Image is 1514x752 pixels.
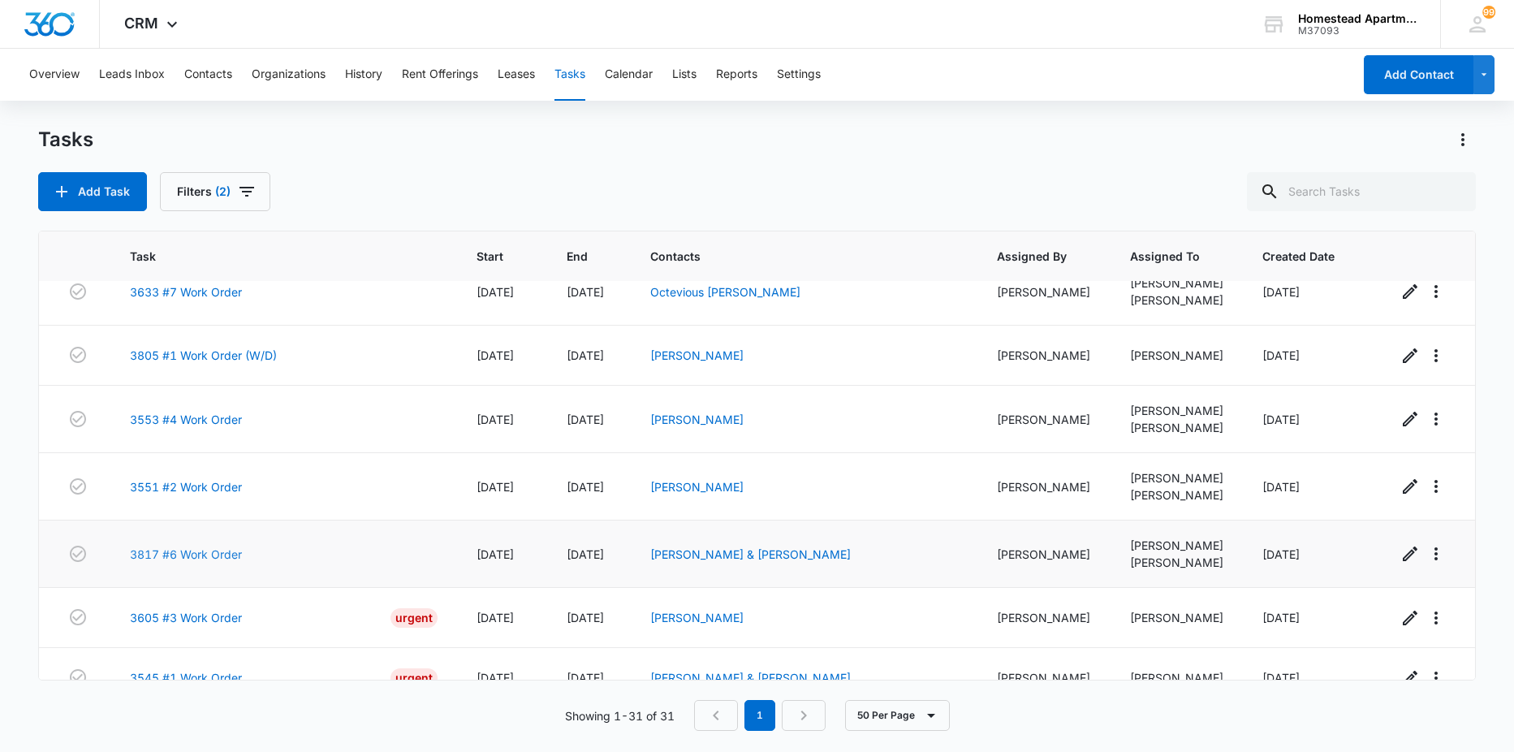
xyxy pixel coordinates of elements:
[252,49,326,101] button: Organizations
[650,547,851,561] a: [PERSON_NAME] & [PERSON_NAME]
[130,283,242,300] a: 3633 #7 Work Order
[1262,248,1335,265] span: Created Date
[1262,413,1300,426] span: [DATE]
[650,285,800,299] a: Octevious [PERSON_NAME]
[1364,55,1473,94] button: Add Contact
[567,248,588,265] span: End
[390,668,438,688] div: Urgent
[130,609,242,626] a: 3605 #3 Work Order
[1262,480,1300,494] span: [DATE]
[605,49,653,101] button: Calendar
[99,49,165,101] button: Leads Inbox
[1130,248,1200,265] span: Assigned To
[215,186,231,197] span: (2)
[1130,347,1223,364] div: [PERSON_NAME]
[130,347,277,364] a: 3805 #1 Work Order (W/D)
[744,700,775,731] em: 1
[160,172,270,211] button: Filters(2)
[38,172,147,211] button: Add Task
[1450,127,1476,153] button: Actions
[498,49,535,101] button: Leases
[997,283,1090,300] div: [PERSON_NAME]
[38,127,93,152] h1: Tasks
[1262,547,1300,561] span: [DATE]
[650,248,935,265] span: Contacts
[1130,292,1223,309] div: [PERSON_NAME]
[650,671,851,685] a: [PERSON_NAME] & [PERSON_NAME]
[1130,537,1223,554] div: [PERSON_NAME]
[997,248,1067,265] span: Assigned By
[130,478,242,495] a: 3551 #2 Work Order
[130,248,415,265] span: Task
[1130,609,1223,626] div: [PERSON_NAME]
[184,49,232,101] button: Contacts
[345,49,382,101] button: History
[650,348,744,362] a: [PERSON_NAME]
[124,15,158,32] span: CRM
[997,478,1090,495] div: [PERSON_NAME]
[997,546,1090,563] div: [PERSON_NAME]
[1130,419,1223,436] div: [PERSON_NAME]
[554,49,585,101] button: Tasks
[1262,285,1300,299] span: [DATE]
[130,546,242,563] a: 3817 #6 Work Order
[1130,554,1223,571] div: [PERSON_NAME]
[390,608,438,628] div: Urgent
[477,348,514,362] span: [DATE]
[477,611,514,625] span: [DATE]
[1130,274,1223,292] div: [PERSON_NAME]
[567,671,604,685] span: [DATE]
[477,671,514,685] span: [DATE]
[694,700,826,731] nav: Pagination
[1262,348,1300,362] span: [DATE]
[1130,669,1223,686] div: [PERSON_NAME]
[997,669,1090,686] div: [PERSON_NAME]
[1130,469,1223,486] div: [PERSON_NAME]
[672,49,697,101] button: Lists
[650,611,744,625] a: [PERSON_NAME]
[477,413,514,426] span: [DATE]
[777,49,821,101] button: Settings
[1130,486,1223,503] div: [PERSON_NAME]
[567,348,604,362] span: [DATE]
[477,248,503,265] span: Start
[845,700,950,731] button: 50 Per Page
[1482,6,1495,19] span: 99
[1298,12,1417,25] div: account name
[650,480,744,494] a: [PERSON_NAME]
[477,547,514,561] span: [DATE]
[567,547,604,561] span: [DATE]
[650,413,744,426] a: [PERSON_NAME]
[130,669,242,686] a: 3545 #1 Work Order
[1247,172,1476,211] input: Search Tasks
[997,411,1090,428] div: [PERSON_NAME]
[1482,6,1495,19] div: notifications count
[1130,402,1223,419] div: [PERSON_NAME]
[1262,671,1300,685] span: [DATE]
[997,609,1090,626] div: [PERSON_NAME]
[716,49,757,101] button: Reports
[565,707,675,724] p: Showing 1-31 of 31
[997,347,1090,364] div: [PERSON_NAME]
[477,285,514,299] span: [DATE]
[567,611,604,625] span: [DATE]
[402,49,478,101] button: Rent Offerings
[1298,25,1417,37] div: account id
[29,49,80,101] button: Overview
[1262,611,1300,625] span: [DATE]
[130,411,242,428] a: 3553 #4 Work Order
[567,480,604,494] span: [DATE]
[477,480,514,494] span: [DATE]
[567,285,604,299] span: [DATE]
[567,413,604,426] span: [DATE]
